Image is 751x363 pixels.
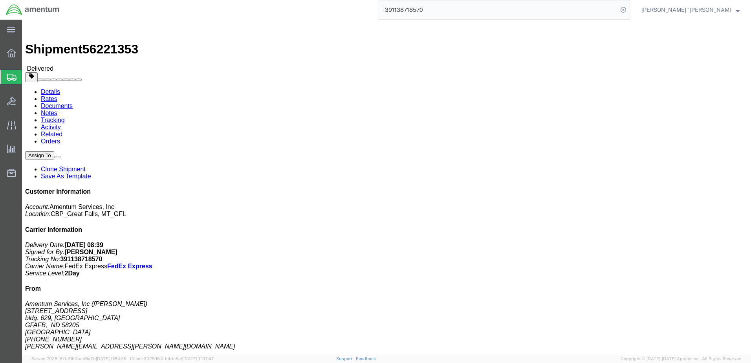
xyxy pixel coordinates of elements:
span: Client: 2025.16.0-b4dc8a9 [130,356,214,361]
a: Support [336,356,356,361]
span: Courtney “Levi” Rabel [641,5,731,14]
iframe: FS Legacy Container [22,20,751,355]
img: logo [5,4,60,16]
a: Feedback [356,356,376,361]
span: Server: 2025.16.0-21b0bc45e7b [31,356,126,361]
span: Copyright © [DATE]-[DATE] Agistix Inc., All Rights Reserved [621,356,742,362]
span: [DATE] 11:54:36 [96,356,126,361]
input: Search for shipment number, reference number [379,0,618,19]
span: [DATE] 11:37:47 [183,356,214,361]
button: [PERSON_NAME] “[PERSON_NAME]” [PERSON_NAME] [641,5,740,15]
